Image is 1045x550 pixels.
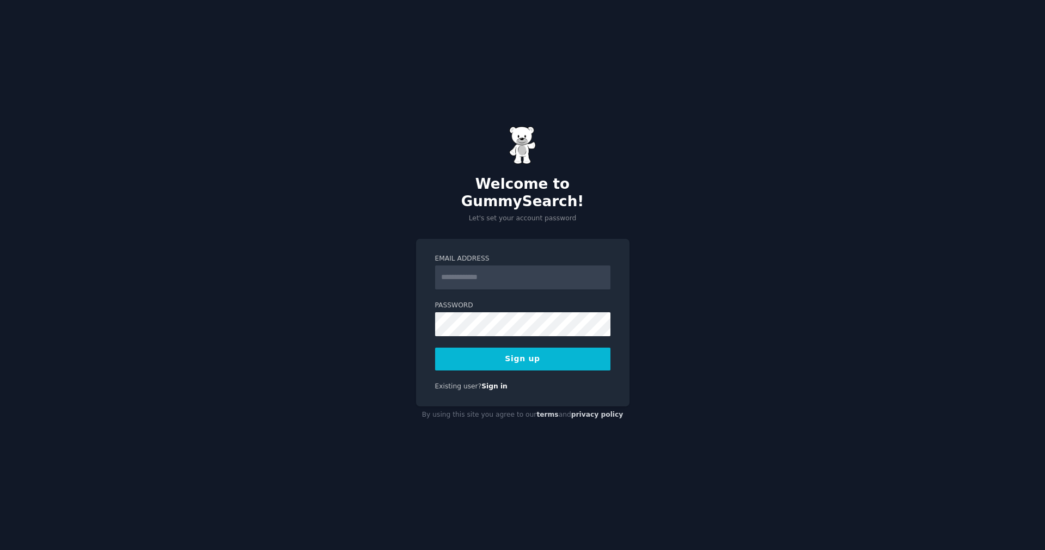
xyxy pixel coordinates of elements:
[416,406,630,424] div: By using this site you agree to our and
[416,214,630,224] p: Let's set your account password
[416,176,630,210] h2: Welcome to GummySearch!
[509,126,536,164] img: Gummy Bear
[536,411,558,418] a: terms
[435,382,482,390] span: Existing user?
[435,254,610,264] label: Email Address
[481,382,508,390] a: Sign in
[435,301,610,311] label: Password
[571,411,624,418] a: privacy policy
[435,348,610,370] button: Sign up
